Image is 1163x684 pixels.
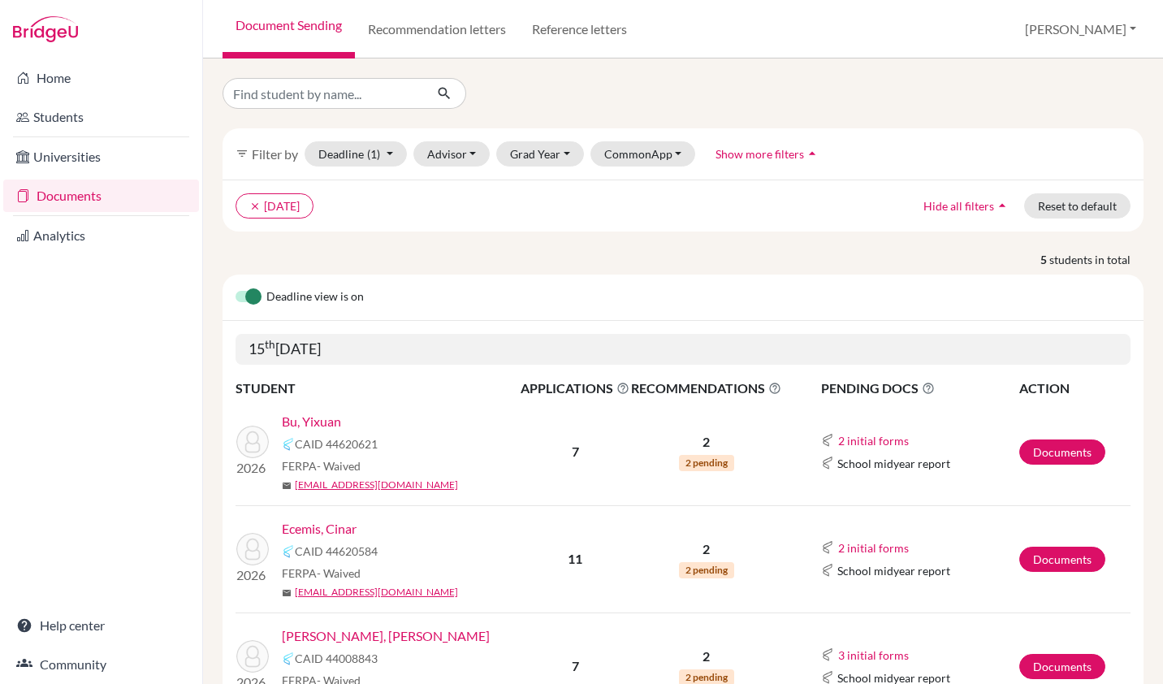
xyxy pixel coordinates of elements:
[837,539,910,557] button: 2 initial forms
[265,338,275,351] sup: th
[236,334,1131,365] h5: 15 [DATE]
[3,62,199,94] a: Home
[716,147,804,161] span: Show more filters
[295,585,458,600] a: [EMAIL_ADDRESS][DOMAIN_NAME]
[821,379,1017,398] span: PENDING DOCS
[282,565,361,582] span: FERPA
[837,455,950,472] span: School midyear report
[821,648,834,661] img: Common App logo
[1040,251,1049,268] strong: 5
[223,78,424,109] input: Find student by name...
[631,539,781,559] p: 2
[910,193,1024,219] button: Hide all filtersarrow_drop_up
[631,379,781,398] span: RECOMMENDATIONS
[837,562,950,579] span: School midyear report
[367,147,380,161] span: (1)
[3,101,199,133] a: Students
[282,652,295,665] img: Common App logo
[1018,378,1131,399] th: ACTION
[1024,193,1131,219] button: Reset to default
[282,412,341,431] a: Bu, Yixuan
[496,141,584,167] button: Grad Year
[236,533,269,565] img: Ecemis, Cinar
[317,459,361,473] span: - Waived
[236,458,269,478] p: 2026
[1019,547,1105,572] a: Documents
[252,146,298,162] span: Filter by
[282,626,490,646] a: [PERSON_NAME], [PERSON_NAME]
[837,431,910,450] button: 2 initial forms
[413,141,491,167] button: Advisor
[590,141,696,167] button: CommonApp
[305,141,407,167] button: Deadline(1)
[249,201,261,212] i: clear
[804,145,820,162] i: arrow_drop_up
[236,640,269,673] img: Liu, Lingshan
[521,379,629,398] span: APPLICATIONS
[282,519,357,539] a: Ecemis, Cinar
[568,551,582,566] b: 11
[1019,439,1105,465] a: Documents
[295,435,378,452] span: CAID 44620621
[3,141,199,173] a: Universities
[821,434,834,447] img: Common App logo
[236,193,313,219] button: clear[DATE]
[282,438,295,451] img: Common App logo
[295,650,378,667] span: CAID 44008843
[3,648,199,681] a: Community
[282,545,295,558] img: Common App logo
[282,457,361,474] span: FERPA
[679,455,734,471] span: 2 pending
[236,378,520,399] th: STUDENT
[821,457,834,470] img: Common App logo
[282,481,292,491] span: mail
[994,197,1010,214] i: arrow_drop_up
[702,141,834,167] button: Show more filtersarrow_drop_up
[837,646,910,665] button: 3 initial forms
[1049,251,1144,268] span: students in total
[631,432,781,452] p: 2
[821,541,834,554] img: Common App logo
[3,180,199,212] a: Documents
[3,219,199,252] a: Analytics
[295,478,458,492] a: [EMAIL_ADDRESS][DOMAIN_NAME]
[236,426,269,458] img: Bu, Yixuan
[13,16,78,42] img: Bridge-U
[572,444,579,459] b: 7
[317,566,361,580] span: - Waived
[821,564,834,577] img: Common App logo
[821,671,834,684] img: Common App logo
[236,565,269,585] p: 2026
[295,543,378,560] span: CAID 44620584
[631,647,781,666] p: 2
[679,562,734,578] span: 2 pending
[3,609,199,642] a: Help center
[236,147,249,160] i: filter_list
[282,588,292,598] span: mail
[266,288,364,307] span: Deadline view is on
[1019,654,1105,679] a: Documents
[923,199,994,213] span: Hide all filters
[1018,14,1144,45] button: [PERSON_NAME]
[572,658,579,673] b: 7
